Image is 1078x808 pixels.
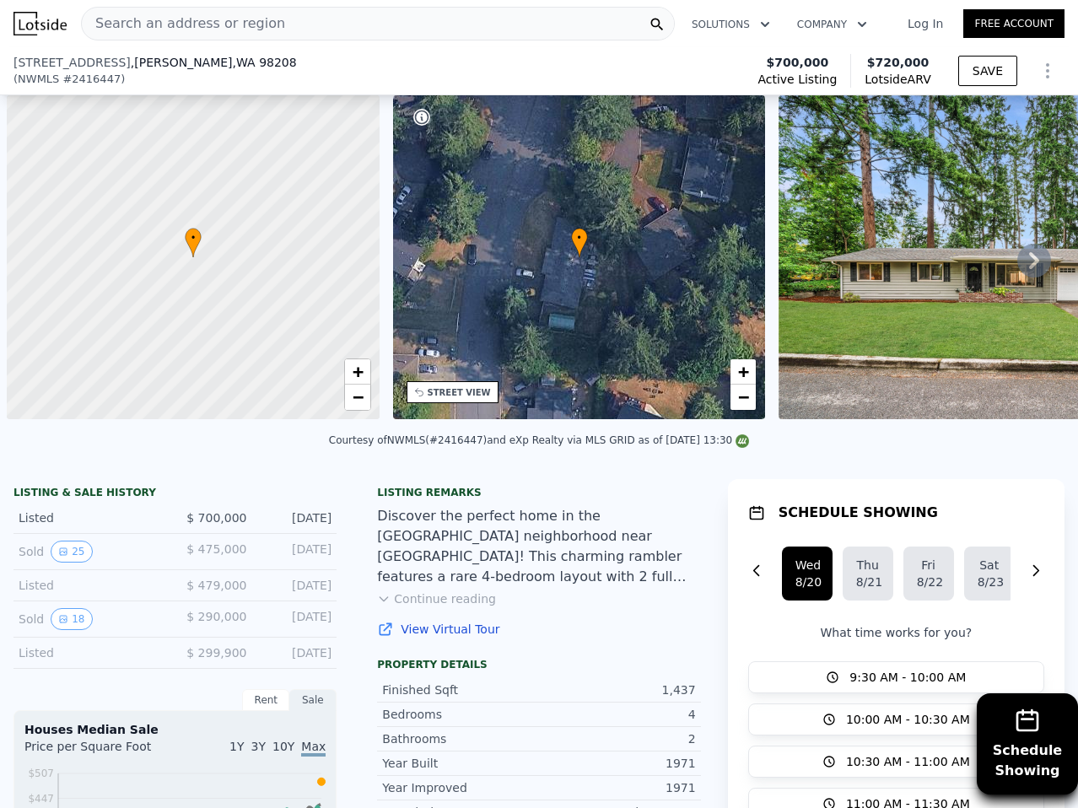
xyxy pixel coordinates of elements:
[352,386,363,407] span: −
[865,71,930,88] span: Lotside ARV
[19,509,162,526] div: Listed
[748,661,1044,693] button: 9:30 AM - 10:00 AM
[678,9,784,40] button: Solutions
[301,740,326,757] span: Max
[849,669,966,686] span: 9:30 AM - 10:00 AM
[185,230,202,245] span: •
[738,361,749,382] span: +
[186,511,246,525] span: $ 700,000
[260,509,331,526] div: [DATE]
[19,644,162,661] div: Listed
[186,579,246,592] span: $ 479,000
[13,486,337,503] div: LISTING & SALE HISTORY
[977,693,1078,795] button: ScheduleShowing
[846,753,970,770] span: 10:30 AM - 11:00 AM
[887,15,963,32] a: Log In
[19,541,162,563] div: Sold
[738,386,749,407] span: −
[377,486,700,499] div: Listing remarks
[978,557,1001,574] div: Sat
[19,577,162,594] div: Listed
[28,768,54,779] tspan: $507
[24,721,326,738] div: Houses Median Sale
[382,706,539,723] div: Bedrooms
[186,610,246,623] span: $ 290,000
[13,54,131,71] span: [STREET_ADDRESS]
[736,434,749,448] img: NWMLS Logo
[229,740,244,753] span: 1Y
[382,755,539,772] div: Year Built
[382,779,539,796] div: Year Improved
[260,577,331,594] div: [DATE]
[917,557,941,574] div: Fri
[539,681,696,698] div: 1,437
[352,361,363,382] span: +
[18,71,59,88] span: NWMLS
[377,621,700,638] a: View Virtual Tour
[846,711,970,728] span: 10:00 AM - 10:30 AM
[233,56,297,69] span: , WA 98208
[748,746,1044,778] button: 10:30 AM - 11:00 AM
[62,71,121,88] span: # 2416447
[382,730,539,747] div: Bathrooms
[903,547,954,601] button: Fri8/22
[748,703,1044,735] button: 10:00 AM - 10:30 AM
[539,706,696,723] div: 4
[51,541,92,563] button: View historical data
[345,385,370,410] a: Zoom out
[539,730,696,747] div: 2
[377,590,496,607] button: Continue reading
[428,386,491,399] div: STREET VIEW
[329,434,749,446] div: Courtesy of NWMLS (#2416447) and eXp Realty via MLS GRID as of [DATE] 13:30
[28,793,54,805] tspan: $447
[539,779,696,796] div: 1971
[186,646,246,660] span: $ 299,900
[958,56,1017,86] button: SAVE
[24,738,175,765] div: Price per Square Foot
[795,557,819,574] div: Wed
[186,542,246,556] span: $ 475,000
[571,228,588,257] div: •
[260,608,331,630] div: [DATE]
[782,547,833,601] button: Wed8/20
[51,608,92,630] button: View historical data
[260,644,331,661] div: [DATE]
[730,385,756,410] a: Zoom out
[377,506,700,587] div: Discover the perfect home in the [GEOGRAPHIC_DATA] neighborhood near [GEOGRAPHIC_DATA]! This char...
[82,13,285,34] span: Search an address or region
[272,740,294,753] span: 10Y
[856,557,880,574] div: Thu
[13,12,67,35] img: Lotside
[867,56,930,69] span: $720,000
[748,624,1044,641] p: What time works for you?
[978,574,1001,590] div: 8/23
[13,71,125,88] div: ( )
[767,54,829,71] span: $700,000
[856,574,880,590] div: 8/21
[1031,54,1065,88] button: Show Options
[779,503,938,523] h1: SCHEDULE SHOWING
[963,9,1065,38] a: Free Account
[917,574,941,590] div: 8/22
[964,547,1015,601] button: Sat8/23
[289,689,337,711] div: Sale
[260,541,331,563] div: [DATE]
[382,681,539,698] div: Finished Sqft
[843,547,893,601] button: Thu8/21
[571,230,588,245] span: •
[784,9,881,40] button: Company
[795,574,819,590] div: 8/20
[242,689,289,711] div: Rent
[131,54,297,71] span: , [PERSON_NAME]
[757,71,837,88] span: Active Listing
[345,359,370,385] a: Zoom in
[185,228,202,257] div: •
[251,740,266,753] span: 3Y
[730,359,756,385] a: Zoom in
[377,658,700,671] div: Property details
[19,608,162,630] div: Sold
[539,755,696,772] div: 1971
